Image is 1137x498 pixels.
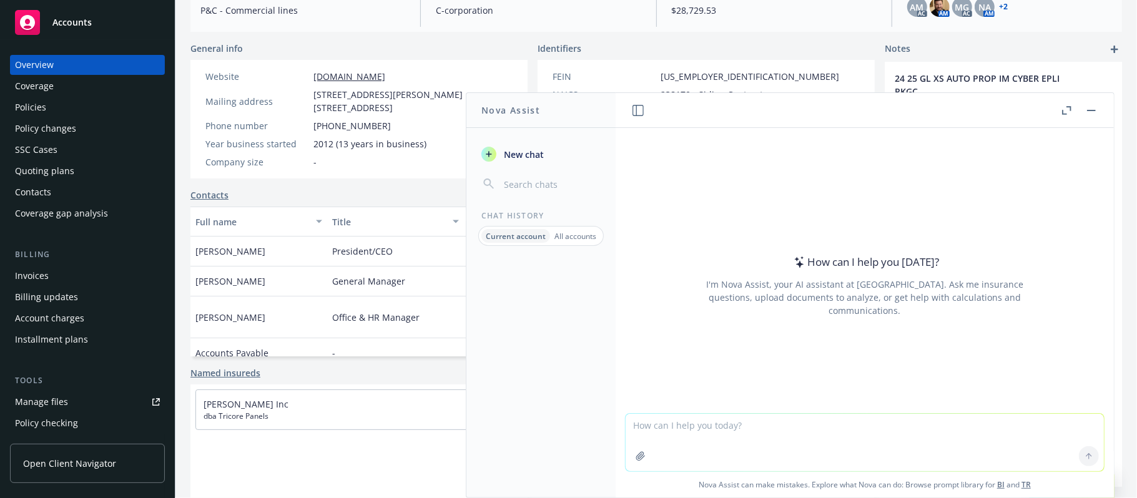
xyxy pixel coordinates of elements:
[15,55,54,75] div: Overview
[538,42,581,55] span: Identifiers
[661,70,839,83] span: [US_EMPLOYER_IDENTIFICATION_NUMBER]
[313,119,391,132] span: [PHONE_NUMBER]
[10,248,165,261] div: Billing
[10,308,165,328] a: Account charges
[195,346,268,359] span: Accounts Payable
[672,4,877,17] span: $28,729.53
[52,17,92,27] span: Accounts
[689,278,1040,317] div: I'm Nova Assist, your AI assistant at [GEOGRAPHIC_DATA]. Ask me insurance questions, upload docum...
[15,330,88,349] div: Installment plans
[205,137,308,150] div: Year business started
[10,55,165,75] a: Overview
[885,62,1122,137] div: 24 25 GL XS AUTO PROP IM CYBER EPLI PKGCUpdatedby [PERSON_NAME] on [DATE] 4:14 PM[URL][DOMAIN_NAME]
[10,161,165,181] a: Quoting plans
[327,207,464,237] button: Title
[332,346,335,359] span: -
[15,76,54,96] div: Coverage
[190,188,229,202] a: Contacts
[10,330,165,349] a: Installment plans
[205,119,308,132] div: Phone number
[15,161,74,181] div: Quoting plans
[895,72,1080,98] span: 24 25 GL XS AUTO PROP IM CYBER EPLI PKGC
[10,119,165,139] a: Policy changes
[205,95,308,108] div: Mailing address
[910,1,924,14] span: AM
[476,143,606,165] button: New chat
[332,275,405,288] span: General Manager
[790,254,940,270] div: How can I help you [DATE]?
[554,231,596,242] p: All accounts
[1000,3,1008,11] a: +2
[978,1,991,14] span: NA
[15,287,78,307] div: Billing updates
[23,457,116,470] span: Open Client Navigator
[10,392,165,412] a: Manage files
[10,374,165,387] div: Tools
[313,71,385,82] a: [DOMAIN_NAME]
[553,70,656,83] div: FEIN
[200,4,405,17] span: P&C - Commercial lines
[464,207,692,237] button: Email
[553,88,656,101] div: NAICS
[10,413,165,433] a: Policy checking
[10,97,165,117] a: Policies
[621,472,1109,497] span: Nova Assist can make mistakes. Explore what Nova can do: Browse prompt library for and
[15,97,46,117] div: Policies
[15,182,51,202] div: Contacts
[10,76,165,96] a: Coverage
[204,411,514,422] span: dba Tricore Panels
[15,392,68,412] div: Manage files
[10,266,165,286] a: Invoices
[10,5,165,40] a: Accounts
[10,140,165,160] a: SSC Cases
[190,42,243,55] span: General info
[332,215,445,228] div: Title
[15,119,76,139] div: Policy changes
[10,203,165,223] a: Coverage gap analysis
[10,182,165,202] a: Contacts
[15,308,84,328] div: Account charges
[481,104,540,117] h1: Nova Assist
[195,245,265,258] span: [PERSON_NAME]
[195,275,265,288] span: [PERSON_NAME]
[997,479,1005,490] a: BI
[195,215,308,228] div: Full name
[10,287,165,307] a: Billing updates
[15,203,108,223] div: Coverage gap analysis
[885,42,910,57] span: Notes
[332,245,393,258] span: President/CEO
[313,88,513,114] span: [STREET_ADDRESS][PERSON_NAME] [STREET_ADDRESS]
[313,137,426,150] span: 2012 (13 years in business)
[195,311,265,324] span: [PERSON_NAME]
[501,175,601,193] input: Search chats
[15,413,78,433] div: Policy checking
[204,398,288,410] a: [PERSON_NAME] Inc
[190,207,327,237] button: Full name
[466,210,616,221] div: Chat History
[205,70,308,83] div: Website
[313,155,317,168] span: -
[501,148,544,161] span: New chat
[436,4,641,17] span: C-corporation
[955,1,969,14] span: MG
[15,266,49,286] div: Invoices
[15,140,57,160] div: SSC Cases
[332,311,420,324] span: Office & HR Manager
[1021,479,1031,490] a: TR
[1107,42,1122,57] a: add
[205,155,308,168] div: Company size
[190,366,260,379] a: Named insureds
[661,88,776,101] span: 238170 - Siding Contractors
[486,231,546,242] p: Current account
